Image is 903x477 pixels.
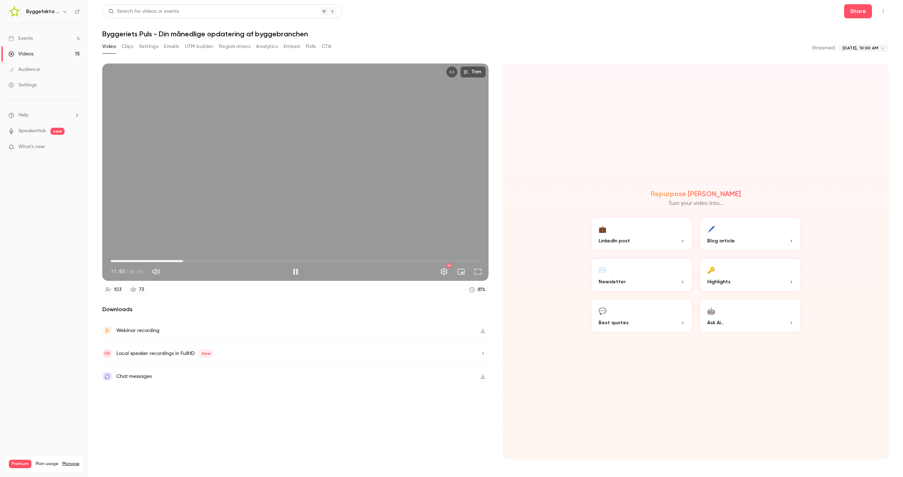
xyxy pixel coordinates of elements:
[707,264,715,275] div: 🔑
[19,41,25,47] img: tab_domain_overview_orange.svg
[668,199,723,208] p: Turn your video into...
[844,4,872,18] button: Share
[111,268,125,275] span: 11:03
[812,44,836,52] p: Streamed:
[108,8,179,15] div: Search for videos or events
[185,41,213,52] button: UTM builder
[8,35,33,42] div: Events
[18,143,45,151] span: What's new
[289,265,303,279] button: Pause
[8,66,40,73] div: Audience
[127,285,147,295] a: 73
[149,265,163,279] button: Mute
[707,237,735,244] span: Blog article
[707,278,731,285] span: Highlights
[651,189,741,198] h2: Repurpose [PERSON_NAME]
[447,264,451,268] div: HD
[8,111,80,119] li: help-dropdown-opener
[599,305,606,316] div: 💬
[102,285,125,295] a: 103
[116,372,152,381] div: Chat messages
[446,66,457,78] button: Embed video
[860,45,878,51] span: 10:00 AM
[437,265,451,279] button: Settings
[78,42,119,46] div: Keywords by Traffic
[843,45,857,51] span: [DATE],
[26,8,59,15] h6: Byggefakta | Powered by Hubexo
[460,66,486,78] button: Trim
[164,41,179,52] button: Emails
[707,223,715,234] div: 🖊️
[18,127,46,135] a: SpeakerHub
[102,305,489,314] h2: Downloads
[590,216,693,252] button: 💼LinkedIn post
[139,286,144,294] div: 73
[126,268,128,275] span: /
[699,257,802,292] button: 🔑Highlights
[122,41,133,52] button: Clips
[20,11,35,17] div: v 4.0.25
[102,30,889,38] h1: Byggeriets Puls - Din månedlige opdatering af byggebranchen
[466,285,489,295] a: 81%
[699,216,802,252] button: 🖊️Blog article
[36,461,58,467] span: Plan usage
[599,223,606,234] div: 💼
[699,298,802,333] button: 🤖Ask Ai...
[590,257,693,292] button: ✉️Newsletter
[707,319,724,326] span: Ask Ai...
[599,237,630,244] span: LinkedIn post
[116,326,159,335] div: Webinar recording
[590,298,693,333] button: 💬Best quotes
[102,41,116,52] button: Video
[116,349,213,358] div: Local speaker recordings in FullHD
[18,18,78,24] div: Domain: [DOMAIN_NAME]
[111,268,143,275] div: 11:03
[599,264,606,275] div: ✉️
[11,11,17,17] img: logo_orange.svg
[8,50,34,58] div: Videos
[139,41,158,52] button: Settings
[878,6,889,17] button: Top Bar Actions
[322,41,331,52] button: CTA
[599,278,626,285] span: Newsletter
[9,6,20,17] img: Byggefakta | Powered by Hubexo
[114,286,121,294] div: 103
[707,305,715,316] div: 🤖
[471,265,485,279] button: Full screen
[11,18,17,24] img: website_grey.svg
[306,41,316,52] button: Polls
[599,319,629,326] span: Best quotes
[219,41,250,52] button: Registrations
[50,128,65,135] span: new
[284,41,300,52] button: Embed
[256,41,278,52] button: Analytics
[129,268,143,275] span: 56:45
[478,286,485,294] div: 81 %
[9,460,31,468] span: Premium
[27,42,63,46] div: Domain Overview
[70,41,76,47] img: tab_keywords_by_traffic_grey.svg
[62,461,79,467] a: Manage
[454,265,468,279] button: Turn on miniplayer
[18,111,29,119] span: Help
[199,349,213,358] span: New
[8,81,37,89] div: Settings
